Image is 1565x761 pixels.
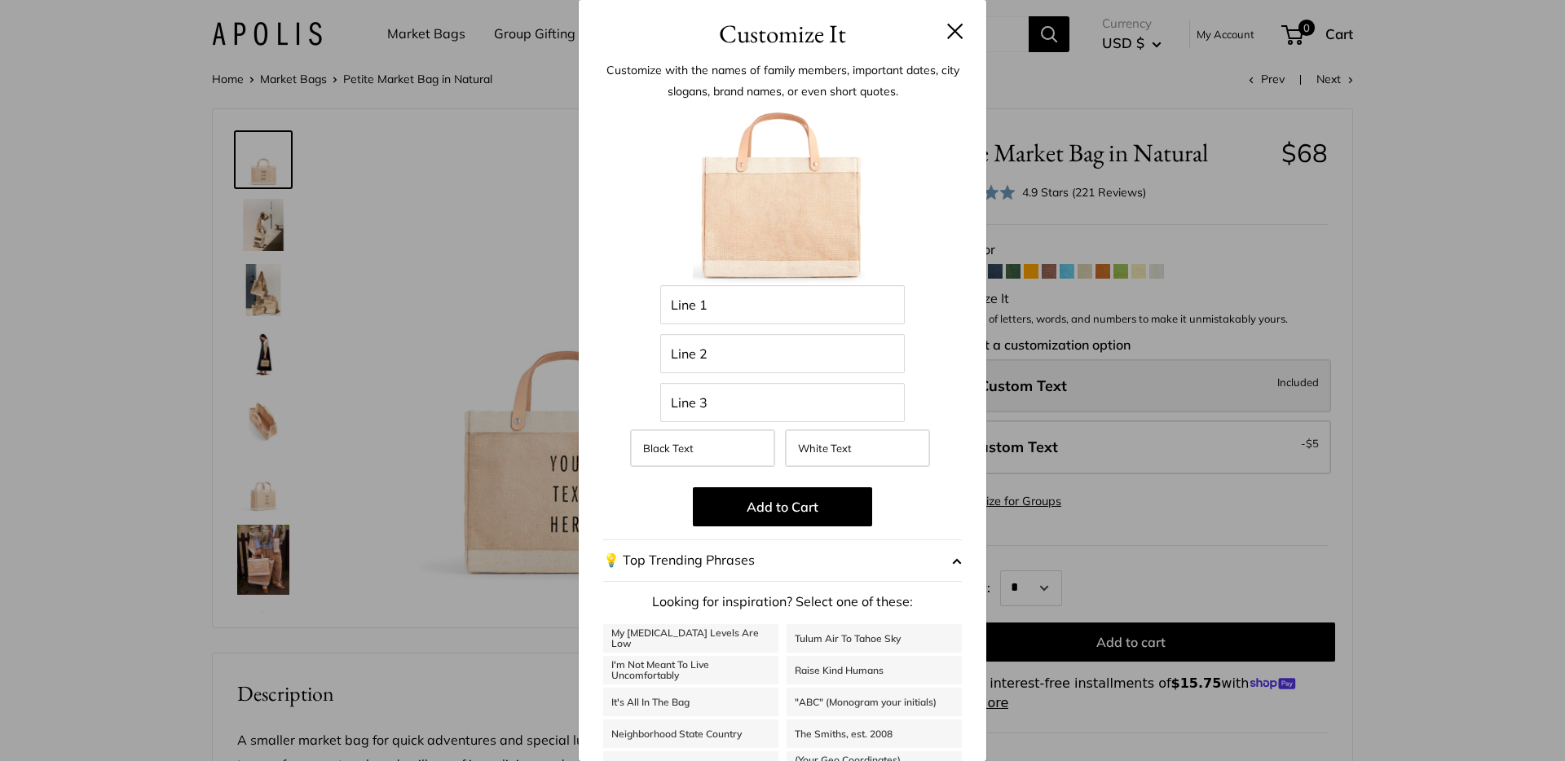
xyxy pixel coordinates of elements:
[785,429,930,467] label: White Text
[787,719,962,748] a: The Smiths, est. 2008
[630,429,775,467] label: Black Text
[787,624,962,653] a: Tulum Air To Tahoe Sky
[603,15,962,53] h3: Customize It
[787,688,962,716] a: "ABC" (Monogram your initials)
[603,656,778,684] a: I'm Not Meant To Live Uncomfortably
[693,106,872,285] img: petitemarketbagweb.001.jpeg
[798,442,852,455] span: White Text
[603,539,962,582] button: 💡 Top Trending Phrases
[603,59,962,102] p: Customize with the names of family members, important dates, city slogans, brand names, or even s...
[603,590,962,614] p: Looking for inspiration? Select one of these:
[603,688,778,716] a: It's All In The Bag
[603,624,778,653] a: My [MEDICAL_DATA] Levels Are Low
[693,487,872,526] button: Add to Cart
[603,719,778,748] a: Neighborhood State Country
[643,442,694,455] span: Black Text
[787,656,962,684] a: Raise Kind Humans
